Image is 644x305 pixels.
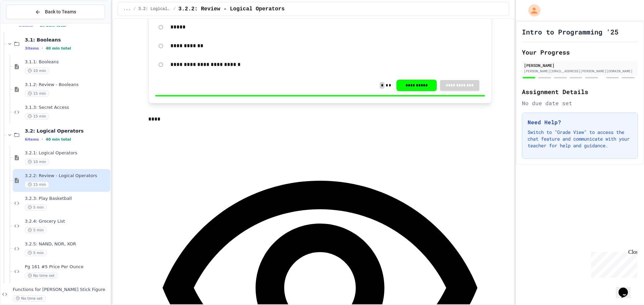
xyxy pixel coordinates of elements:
span: 5 min [25,250,47,256]
span: 3.2.4: Grocery List [25,219,109,224]
span: 6 items [25,137,39,142]
span: 3.2.2: Review - Logical Operators [178,5,285,13]
span: 40 min total [46,46,71,51]
button: Back to Teams [6,5,105,19]
span: / [133,6,136,12]
span: Functions for [PERSON_NAME] Stick Figure [13,287,109,293]
span: 3 items [25,46,39,51]
span: • [42,137,43,142]
span: • [42,46,43,51]
div: [PERSON_NAME] [524,62,636,68]
span: 5 min [25,227,47,233]
span: 3.2.5: NAND, NOR, XOR [25,241,109,247]
span: Back to Teams [45,8,76,15]
span: 3.2.1: Logical Operators [25,150,109,156]
span: 40 min total [46,137,71,142]
div: No due date set [522,99,638,107]
span: 3.1.3: Secret Access [25,105,109,110]
span: 3.1: Booleans [25,37,109,43]
span: No time set [25,273,58,279]
span: 15 min [25,181,49,188]
div: My Account [521,3,542,18]
h3: Need Help? [528,118,632,126]
h1: Intro to Programming '25 [522,27,619,36]
span: 3.2: Logical Operators [25,128,109,134]
span: ... [123,6,131,12]
iframe: chat widget [616,278,637,298]
span: 3.2: Logical Operators [139,6,171,12]
span: 3.2.2: Review - Logical Operators [25,173,109,179]
span: 5 min [25,204,47,211]
h2: Assignment Details [522,87,638,96]
span: 10 min [25,159,49,165]
div: Chat with us now!Close [3,3,46,43]
span: No time set [13,295,46,302]
span: 15 min [25,113,49,120]
h2: Your Progress [522,48,638,57]
span: 15 min [25,90,49,97]
div: [PERSON_NAME][EMAIL_ADDRESS][PERSON_NAME][DOMAIN_NAME] [524,69,636,74]
iframe: chat widget [588,249,637,278]
span: 3.2.3: Play Basketball [25,196,109,202]
span: Pg 161 #5 Price Per Ounce [25,264,109,270]
span: / [173,6,176,12]
span: 10 min [25,68,49,74]
span: 3.1.1: Booleans [25,59,109,65]
span: 3.1.2: Review - Booleans [25,82,109,88]
p: Switch to "Grade View" to access the chat feature and communicate with your teacher for help and ... [528,129,632,149]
